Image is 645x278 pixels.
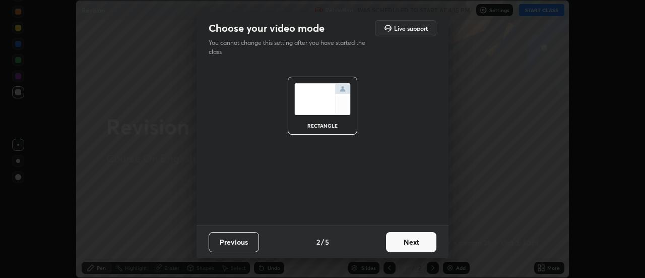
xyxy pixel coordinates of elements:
h4: 2 [316,237,320,247]
button: Previous [209,232,259,252]
p: You cannot change this setting after you have started the class [209,38,372,57]
h4: 5 [325,237,329,247]
h4: / [321,237,324,247]
img: normalScreenIcon.ae25ed63.svg [294,83,351,115]
div: rectangle [302,123,343,128]
button: Next [386,232,436,252]
h5: Live support [394,25,428,31]
h2: Choose your video mode [209,22,325,35]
